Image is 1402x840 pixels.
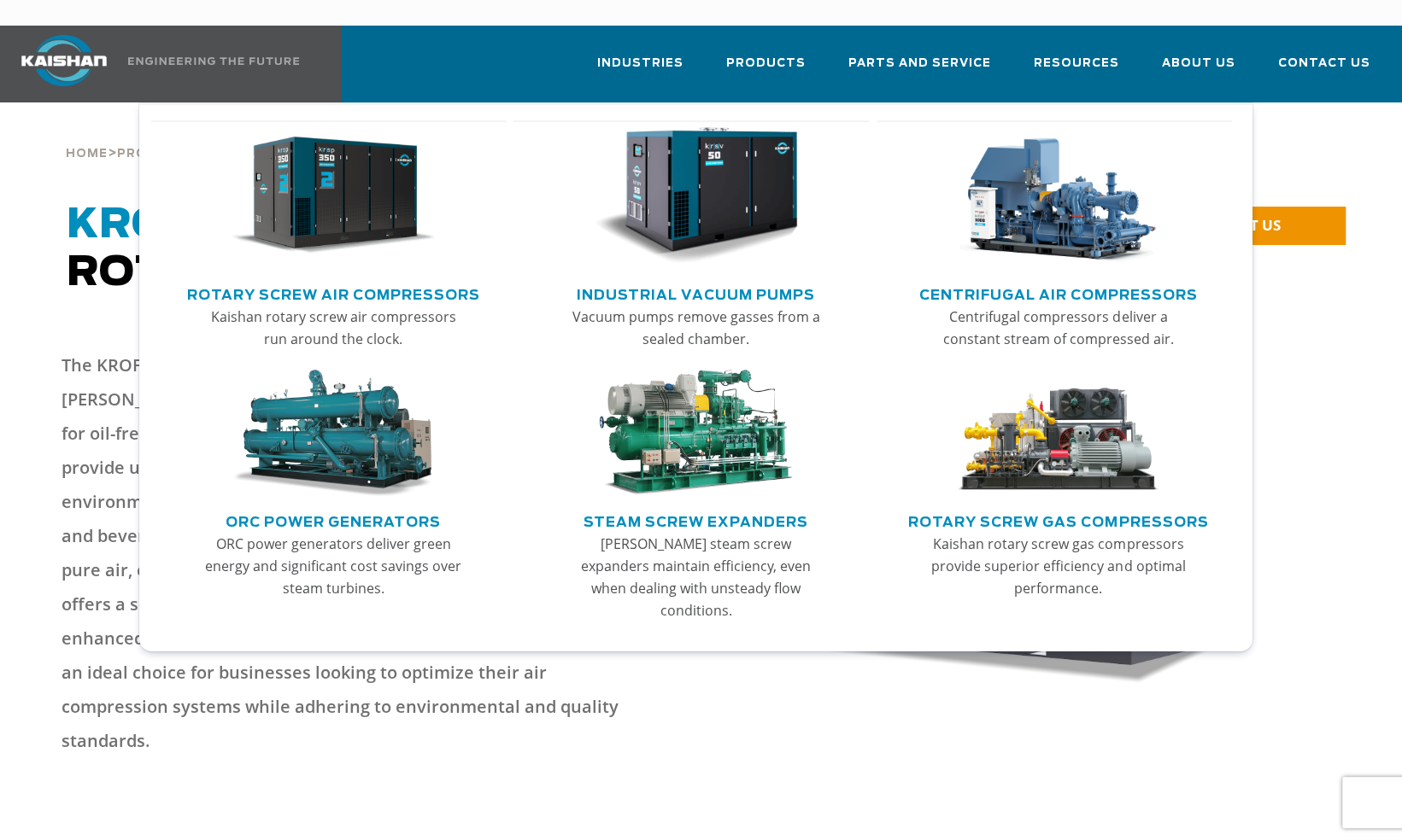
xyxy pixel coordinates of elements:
a: Products [117,145,197,160]
p: Kaishan rotary screw air compressors run around the clock. [204,306,462,350]
p: ORC power generators deliver green energy and significant cost savings over steam turbines. [204,533,462,599]
a: Rotary Screw Gas Compressors [908,507,1208,533]
a: Steam Screw Expanders [584,507,808,533]
img: thumb-ORC-Power-Generators [231,370,435,497]
a: Industries [597,41,683,99]
p: The KROF two-stage oil-free rotary screw air compressor represents [PERSON_NAME]’s commitment to ... [62,348,633,758]
a: Products [726,41,806,99]
span: Parts and Service [848,54,991,73]
span: Home [66,149,108,160]
a: Home [66,145,108,160]
a: About Us [1162,41,1235,99]
a: Industrial Vacuum Pumps [577,280,815,306]
a: Rotary Screw Air Compressors [187,280,480,306]
img: thumb-Rotary-Screw-Gas-Compressors [956,370,1160,497]
span: Resources [1034,54,1119,73]
div: > > [66,102,1336,167]
p: [PERSON_NAME] steam screw expanders maintain efficiency, even when dealing with unsteady flow con... [566,533,824,621]
a: Contact Us [1278,41,1370,99]
span: TWO-STAGE OIL-FREE ROTARY COMPRESSORS [67,205,710,294]
img: thumb-Rotary-Screw-Air-Compressors [231,127,435,265]
span: Products [117,149,197,160]
span: Products [726,54,806,73]
a: ORC Power Generators [226,507,441,533]
span: Contact Us [1278,54,1370,73]
p: Vacuum pumps remove gasses from a sealed chamber. [566,306,824,350]
span: Industries [597,54,683,73]
span: About Us [1162,54,1235,73]
img: thumb-Industrial-Vacuum-Pumps [594,127,798,265]
a: Resources [1034,41,1119,99]
img: thumb-Centrifugal-Air-Compressors [956,127,1160,265]
span: KROF [67,205,196,246]
a: Centrifugal Air Compressors [919,280,1198,306]
p: Kaishan rotary screw gas compressors provide superior efficiency and optimal performance. [930,533,1188,599]
p: Centrifugal compressors deliver a constant stream of compressed air. [930,306,1188,350]
img: Engineering the future [128,57,299,65]
img: thumb-Steam-Screw-Expanders [594,370,798,497]
a: Parts and Service [848,41,991,99]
